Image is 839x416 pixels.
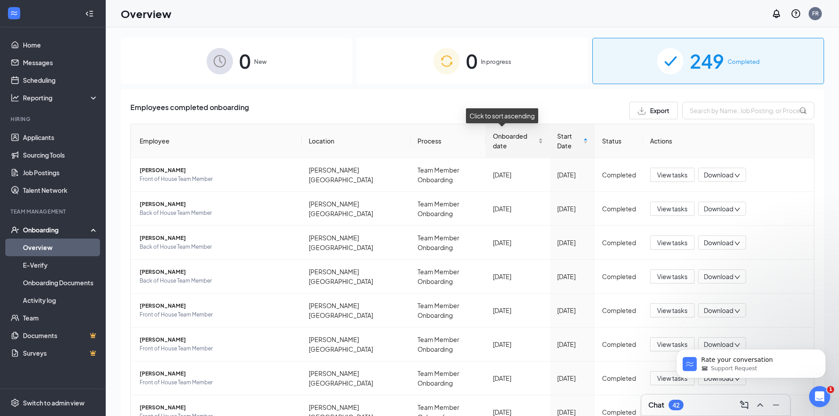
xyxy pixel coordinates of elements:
[121,6,171,21] h1: Overview
[140,175,295,184] span: Front of House Team Member
[704,204,733,214] span: Download
[557,339,588,349] div: [DATE]
[11,208,96,215] div: Team Management
[410,294,486,328] td: Team Member Onboarding
[410,260,486,294] td: Team Member Onboarding
[410,328,486,361] td: Team Member Onboarding
[704,272,733,281] span: Download
[140,310,295,319] span: Front of House Team Member
[602,204,636,214] div: Completed
[753,398,767,412] button: ChevronUp
[302,192,410,226] td: [PERSON_NAME][GEOGRAPHIC_DATA]
[734,274,740,280] span: down
[302,260,410,294] td: [PERSON_NAME][GEOGRAPHIC_DATA]
[650,107,669,114] span: Export
[130,102,249,119] span: Employees completed onboarding
[650,236,695,250] button: View tasks
[10,9,18,18] svg: WorkstreamLogo
[140,335,295,344] span: [PERSON_NAME]
[140,276,295,285] span: Back of House Team Member
[140,200,295,209] span: [PERSON_NAME]
[602,238,636,247] div: Completed
[734,206,740,213] span: down
[23,129,98,146] a: Applicants
[704,306,733,315] span: Download
[85,9,94,18] svg: Collapse
[140,243,295,251] span: Back of House Team Member
[557,204,588,214] div: [DATE]
[23,225,91,234] div: Onboarding
[643,124,814,158] th: Actions
[663,331,839,392] iframe: Intercom notifications message
[812,10,819,17] div: FR
[23,71,98,89] a: Scheduling
[302,124,410,158] th: Location
[11,225,19,234] svg: UserCheck
[557,306,588,315] div: [DATE]
[493,339,543,349] div: [DATE]
[140,302,295,310] span: [PERSON_NAME]
[557,170,588,180] div: [DATE]
[771,8,782,19] svg: Notifications
[493,204,543,214] div: [DATE]
[23,146,98,164] a: Sourcing Tools
[302,361,410,395] td: [PERSON_NAME][GEOGRAPHIC_DATA]
[410,158,486,192] td: Team Member Onboarding
[791,8,801,19] svg: QuestionInfo
[140,209,295,217] span: Back of House Team Member
[486,124,550,158] th: Onboarded date
[657,238,687,247] span: View tasks
[682,102,814,119] input: Search by Name, Job Posting, or Process
[493,272,543,281] div: [DATE]
[657,204,687,214] span: View tasks
[23,327,98,344] a: DocumentsCrown
[410,226,486,260] td: Team Member Onboarding
[140,166,295,175] span: [PERSON_NAME]
[650,202,695,216] button: View tasks
[23,239,98,256] a: Overview
[734,240,740,247] span: down
[466,108,538,123] div: Click to sort ascending
[650,337,695,351] button: View tasks
[493,306,543,315] div: [DATE]
[557,373,588,383] div: [DATE]
[140,234,295,243] span: [PERSON_NAME]
[595,124,643,158] th: Status
[140,344,295,353] span: Front of House Team Member
[557,272,588,281] div: [DATE]
[690,46,724,76] span: 249
[602,373,636,383] div: Completed
[131,124,302,158] th: Employee
[734,173,740,179] span: down
[755,400,765,410] svg: ChevronUp
[827,386,834,393] span: 1
[466,46,477,76] span: 0
[739,400,750,410] svg: ComposeMessage
[704,170,733,180] span: Download
[771,400,781,410] svg: Minimize
[23,36,98,54] a: Home
[23,93,99,102] div: Reporting
[23,291,98,309] a: Activity log
[657,306,687,315] span: View tasks
[734,308,740,314] span: down
[302,158,410,192] td: [PERSON_NAME][GEOGRAPHIC_DATA]
[673,401,680,409] div: 42
[657,373,687,383] span: View tasks
[650,303,695,317] button: View tasks
[602,339,636,349] div: Completed
[410,192,486,226] td: Team Member Onboarding
[493,170,543,180] div: [DATE]
[23,309,98,327] a: Team
[602,306,636,315] div: Completed
[493,238,543,247] div: [DATE]
[11,93,19,102] svg: Analysis
[23,164,98,181] a: Job Postings
[657,339,687,349] span: View tasks
[140,369,295,378] span: [PERSON_NAME]
[557,131,581,151] span: Start Date
[769,398,783,412] button: Minimize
